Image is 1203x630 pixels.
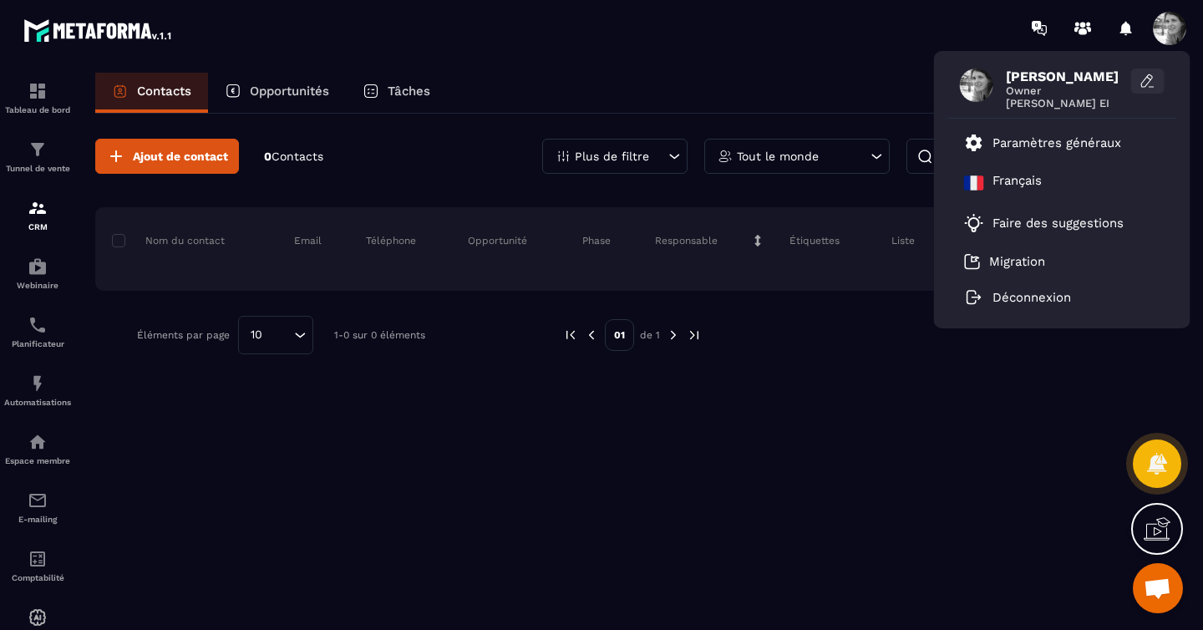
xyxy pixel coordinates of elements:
a: Migration [964,253,1045,270]
a: formationformationCRM [4,185,71,244]
a: emailemailE-mailing [4,478,71,536]
p: Comptabilité [4,573,71,582]
p: Nom du contact [112,234,225,247]
span: Owner [1006,84,1131,97]
p: Paramètres généraux [992,135,1121,150]
p: Espace membre [4,456,71,465]
a: accountantaccountantComptabilité [4,536,71,595]
p: 0 [264,149,323,165]
img: logo [23,15,174,45]
span: Contacts [272,150,323,163]
p: Éléments par page [137,329,230,341]
a: Tâches [346,73,447,113]
p: Migration [989,254,1045,269]
p: 1-0 sur 0 éléments [334,329,425,341]
img: formation [28,140,48,160]
img: scheduler [28,315,48,335]
p: Plus de filtre [575,150,649,162]
p: de 1 [640,328,660,342]
a: Faire des suggestions [964,213,1140,233]
a: automationsautomationsAutomatisations [4,361,71,419]
p: Automatisations [4,398,71,407]
a: automationsautomationsEspace membre [4,419,71,478]
p: Étiquettes [789,234,840,247]
span: [PERSON_NAME] EI [1006,97,1131,109]
a: Contacts [95,73,208,113]
p: Déconnexion [992,290,1071,305]
p: E-mailing [4,515,71,524]
img: automations [28,373,48,394]
img: accountant [28,549,48,569]
button: Ajout de contact [95,139,239,174]
p: Téléphone [366,234,416,247]
img: prev [584,328,599,343]
p: Tout le monde [737,150,819,162]
span: 10 [245,326,268,344]
img: automations [28,432,48,452]
p: Tâches [388,84,430,99]
a: formationformationTableau de bord [4,69,71,127]
img: next [687,328,702,343]
span: [PERSON_NAME] [1006,69,1131,84]
img: next [666,328,681,343]
p: Planificateur [4,339,71,348]
a: Ouvrir le chat [1133,563,1183,613]
p: Phase [582,234,611,247]
p: Responsable [655,234,718,247]
p: CRM [4,222,71,231]
span: Ajout de contact [133,148,228,165]
img: automations [28,607,48,627]
img: prev [563,328,578,343]
p: Tableau de bord [4,105,71,114]
p: Faire des suggestions [992,216,1124,231]
input: Search for option [268,326,290,344]
img: automations [28,257,48,277]
p: Webinaire [4,281,71,290]
p: Email [294,234,322,247]
p: Français [992,173,1042,193]
p: Liste [891,234,915,247]
p: Contacts [137,84,191,99]
a: automationsautomationsWebinaire [4,244,71,302]
p: 01 [605,319,634,351]
p: Tunnel de vente [4,164,71,173]
img: email [28,490,48,511]
a: Paramètres généraux [964,133,1121,153]
a: schedulerschedulerPlanificateur [4,302,71,361]
a: formationformationTunnel de vente [4,127,71,185]
p: Opportunités [250,84,329,99]
a: Opportunités [208,73,346,113]
div: Search for option [238,316,313,354]
img: formation [28,81,48,101]
p: Opportunité [468,234,527,247]
img: formation [28,198,48,218]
